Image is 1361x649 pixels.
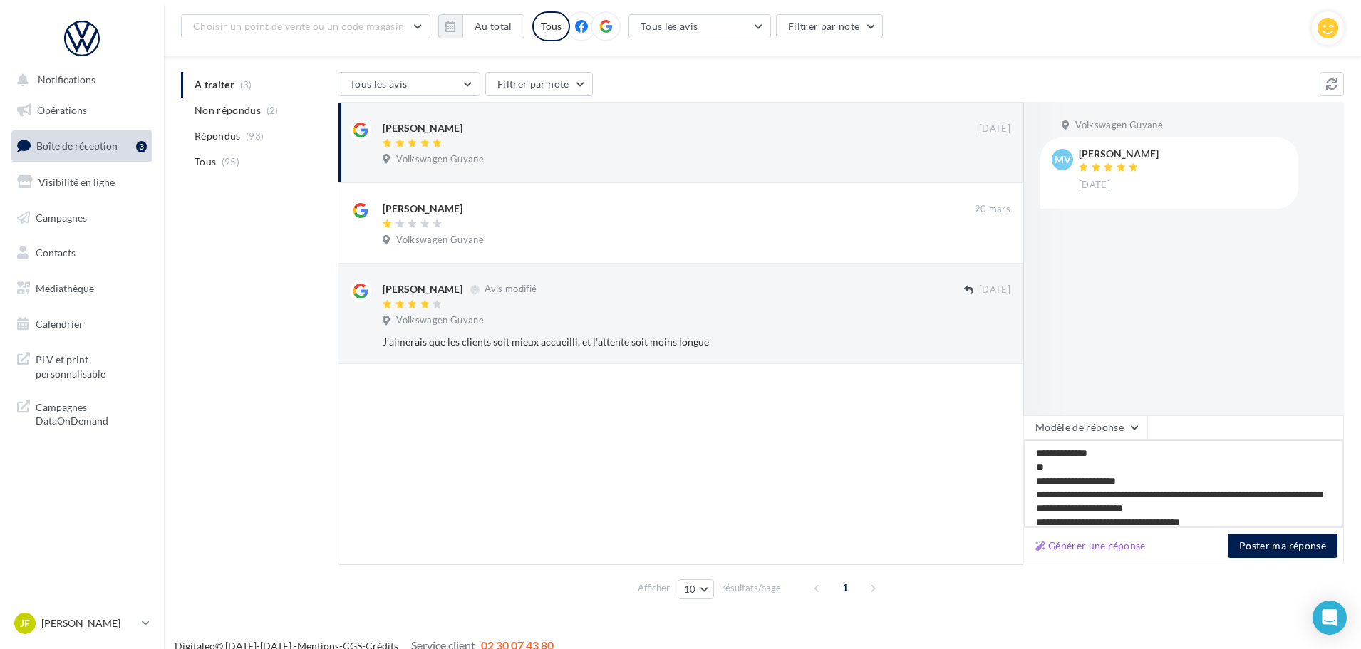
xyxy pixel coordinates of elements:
p: [PERSON_NAME] [41,616,136,630]
span: Opérations [37,104,87,116]
div: [PERSON_NAME] [383,121,462,135]
a: Campagnes DataOnDemand [9,392,155,434]
div: J’aimerais que les clients soit mieux accueilli, et l’attente soit moins longue [383,335,918,349]
button: Filtrer par note [485,72,593,96]
a: Opérations [9,95,155,125]
div: [PERSON_NAME] [383,282,462,296]
span: Médiathèque [36,282,94,294]
span: Volkswagen Guyane [1075,119,1163,132]
span: (95) [222,156,239,167]
span: Choisir un point de vente ou un code magasin [193,20,404,32]
span: Tous [195,155,216,169]
a: Visibilité en ligne [9,167,155,197]
span: Campagnes [36,211,87,223]
span: 10 [684,583,696,595]
button: Au total [438,14,524,38]
div: 3 [136,141,147,152]
span: (2) [266,105,279,116]
a: PLV et print personnalisable [9,344,155,386]
span: résultats/page [722,581,781,595]
span: [DATE] [979,123,1010,135]
span: [DATE] [1079,179,1110,192]
span: PLV et print personnalisable [36,350,147,380]
button: Filtrer par note [776,14,884,38]
div: [PERSON_NAME] [1079,149,1159,159]
span: Tous les avis [350,78,408,90]
a: Calendrier [9,309,155,339]
span: Campagnes DataOnDemand [36,398,147,428]
button: Modèle de réponse [1023,415,1147,440]
span: Contacts [36,246,76,259]
span: Volkswagen Guyane [396,153,484,166]
span: JF [20,616,30,630]
a: Boîte de réception3 [9,130,155,161]
button: Générer une réponse [1030,537,1152,554]
button: Au total [462,14,524,38]
span: Afficher [638,581,670,595]
div: Tous [532,11,570,41]
div: [PERSON_NAME] [383,202,462,216]
a: JF [PERSON_NAME] [11,610,152,637]
button: Choisir un point de vente ou un code magasin [181,14,430,38]
span: mv [1055,152,1071,167]
span: Volkswagen Guyane [396,234,484,246]
a: Contacts [9,238,155,268]
span: [DATE] [979,284,1010,296]
span: Avis modifié [485,284,537,295]
span: Boîte de réception [36,140,118,152]
span: 1 [834,576,857,599]
div: Open Intercom Messenger [1313,601,1347,635]
span: Non répondus [195,103,261,118]
span: Répondus [195,129,241,143]
span: (93) [246,130,264,142]
button: Tous les avis [338,72,480,96]
a: Médiathèque [9,274,155,303]
span: Tous les avis [641,20,698,32]
button: Poster ma réponse [1228,534,1337,558]
span: Volkswagen Guyane [396,314,484,327]
span: Visibilité en ligne [38,176,115,188]
span: Calendrier [36,318,83,330]
span: 20 mars [975,203,1010,216]
button: Tous les avis [628,14,771,38]
button: 10 [678,579,714,599]
span: Notifications [38,74,95,86]
a: Campagnes [9,203,155,233]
